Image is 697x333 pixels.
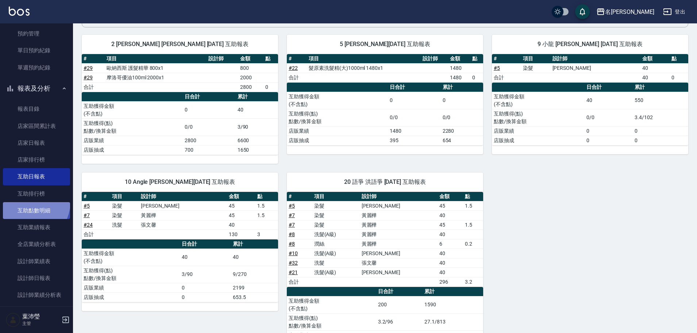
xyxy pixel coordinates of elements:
th: 日合計 [376,287,423,296]
td: 店販抽成 [82,145,183,155]
th: 設計師 [207,54,238,64]
td: 0/0 [441,109,483,126]
td: 店販業績 [287,126,388,136]
div: 名[PERSON_NAME] [605,7,654,16]
td: 1.5 [463,220,483,230]
img: Person [6,313,20,327]
td: 2199 [231,283,278,292]
a: 互助排行榜 [3,185,70,202]
th: 點 [670,54,688,64]
td: 0 [263,82,278,92]
th: # [82,54,105,64]
td: 40 [438,258,463,268]
td: 張文馨 [360,258,438,268]
td: 6600 [236,136,278,145]
td: 1590 [423,296,483,313]
td: 9/270 [231,266,278,283]
td: 1.5 [255,201,278,211]
td: 合計 [82,82,105,92]
td: 653.5 [231,292,278,302]
td: 摩洛哥優油100ml 2000x1 [105,73,207,82]
th: 累計 [231,239,278,249]
table: a dense table [492,54,688,83]
td: 3/90 [236,118,278,136]
th: 累計 [236,92,278,102]
td: 髮原素洗髮精(大)1000ml 1480x1 [307,63,420,73]
span: 9 小龍 [PERSON_NAME] [DATE] 互助報表 [501,41,679,48]
td: 店販抽成 [82,292,180,302]
td: 0 [180,292,231,302]
th: 設計師 [139,192,227,201]
th: 日合計 [183,92,235,102]
table: a dense table [287,54,483,83]
td: 6 [438,239,463,249]
td: 黃麗樺 [360,230,438,239]
td: 染髮 [312,201,360,211]
a: 設計師業績表 [3,253,70,270]
td: 洗髮(A級) [312,230,360,239]
td: [PERSON_NAME] [551,63,640,73]
a: #7 [289,212,295,218]
td: 27.1/813 [423,313,483,330]
td: 1480 [388,126,440,136]
a: #21 [289,269,298,275]
td: 互助獲得金額 (不含點) [287,92,388,109]
td: [PERSON_NAME] [360,201,438,211]
td: 店販業績 [82,283,180,292]
th: 設計師 [421,54,448,64]
td: [PERSON_NAME] [139,201,227,211]
td: 40 [585,92,633,109]
td: 700 [183,145,235,155]
td: [PERSON_NAME] [360,249,438,258]
td: 40 [180,249,231,266]
a: #32 [289,260,298,266]
td: 200 [376,296,423,313]
td: [PERSON_NAME] [360,268,438,277]
a: 店家排行榜 [3,151,70,168]
th: 金額 [438,192,463,201]
td: 0 [633,126,688,136]
td: 互助獲得(點) 點數/換算金額 [82,266,180,283]
a: #8 [289,231,295,237]
td: 張文馨 [139,220,227,230]
th: 項目 [110,192,139,201]
td: 2000 [238,73,263,82]
td: 店販業績 [492,126,585,136]
a: 互助點數明細 [3,202,70,219]
td: 洗髮 [110,220,139,230]
td: 395 [388,136,440,145]
td: 黃麗樺 [360,239,438,249]
td: 654 [441,136,483,145]
td: 合計 [287,73,307,82]
th: 項目 [521,54,550,64]
td: 40 [438,249,463,258]
td: 染髮 [312,211,360,220]
td: 40 [227,220,255,230]
td: 互助獲得(點) 點數/換算金額 [82,118,183,136]
td: 0 [180,283,231,292]
td: 店販抽成 [287,136,388,145]
th: 點 [470,54,483,64]
th: 金額 [227,192,255,201]
td: 3.2 [463,277,483,287]
td: 800 [238,63,263,73]
td: 0 [670,73,688,82]
td: 3 [255,230,278,239]
td: 0/0 [585,109,633,126]
a: #7 [289,222,295,228]
th: # [287,54,307,64]
th: # [492,54,521,64]
th: 點 [463,192,483,201]
th: # [82,192,110,201]
th: 日合計 [388,83,440,92]
td: 黃麗樺 [360,211,438,220]
td: 1650 [236,145,278,155]
a: #29 [84,65,93,71]
h5: 葉沛瑩 [22,313,59,320]
td: 40 [438,211,463,220]
td: 1480 [448,63,470,73]
td: 296 [438,277,463,287]
a: 報表目錄 [3,101,70,117]
th: 日合計 [585,83,633,92]
a: #8 [289,241,295,247]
